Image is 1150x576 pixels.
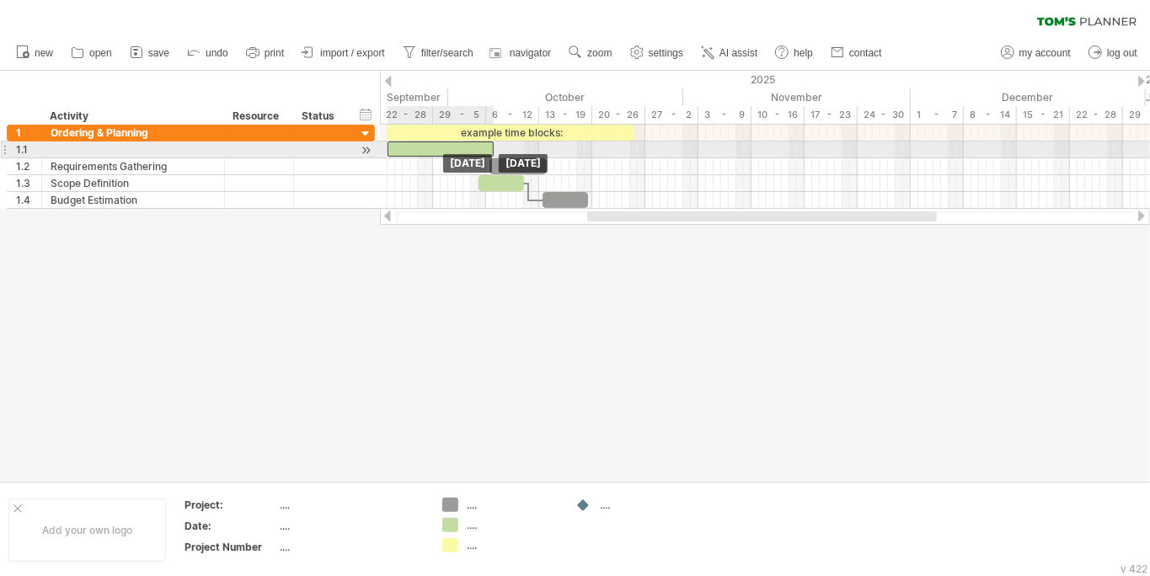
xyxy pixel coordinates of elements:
[16,125,41,141] div: 1
[539,106,592,124] div: 13 - 19
[510,47,551,59] span: navigator
[849,47,882,59] span: contact
[126,42,174,64] a: save
[233,108,284,125] div: Resource
[645,106,698,124] div: 27 - 2
[443,154,492,173] div: [DATE]
[185,498,277,512] div: Project:
[467,538,559,552] div: ....
[281,498,422,512] div: ....
[148,47,169,59] span: save
[16,158,41,174] div: 1.2
[448,88,683,106] div: October 2025
[1107,47,1137,59] span: log out
[587,47,612,59] span: zoom
[467,498,559,512] div: ....
[487,42,556,64] a: navigator
[185,519,277,533] div: Date:
[486,106,539,124] div: 6 - 12
[649,47,683,59] span: settings
[12,42,58,64] a: new
[1070,106,1123,124] div: 22 - 28
[1019,47,1071,59] span: my account
[16,192,41,208] div: 1.4
[683,88,911,106] div: November 2025
[67,42,117,64] a: open
[185,540,277,554] div: Project Number
[467,518,559,532] div: ....
[805,106,858,124] div: 17 - 23
[51,192,216,208] div: Budget Estimation
[281,540,422,554] div: ....
[281,519,422,533] div: ....
[794,47,813,59] span: help
[433,106,486,124] div: 29 - 5
[698,106,752,124] div: 3 - 9
[297,42,390,64] a: import / export
[719,47,757,59] span: AI assist
[1084,42,1142,64] a: log out
[51,175,216,191] div: Scope Definition
[16,141,41,157] div: 1.1
[302,108,339,125] div: Status
[35,47,53,59] span: new
[51,125,216,141] div: Ordering & Planning
[50,108,215,125] div: Activity
[911,106,964,124] div: 1 - 7
[600,498,692,512] div: ....
[592,106,645,124] div: 20 - 26
[911,88,1146,106] div: December 2025
[398,42,479,64] a: filter/search
[206,47,228,59] span: undo
[183,42,233,64] a: undo
[564,42,617,64] a: zoom
[964,106,1017,124] div: 8 - 14
[320,47,385,59] span: import / export
[826,42,887,64] a: contact
[242,42,289,64] a: print
[51,158,216,174] div: Requirements Gathering
[1017,106,1070,124] div: 15 - 21
[626,42,688,64] a: settings
[771,42,818,64] a: help
[697,42,762,64] a: AI assist
[1121,563,1147,575] div: v 422
[421,47,473,59] span: filter/search
[858,106,911,124] div: 24 - 30
[8,499,166,562] div: Add your own logo
[997,42,1076,64] a: my account
[265,47,284,59] span: print
[16,175,41,191] div: 1.3
[499,154,548,173] div: [DATE]
[89,47,112,59] span: open
[380,106,433,124] div: 22 - 28
[388,125,634,141] div: example time blocks:
[752,106,805,124] div: 10 - 16
[358,141,374,159] div: scroll to activity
